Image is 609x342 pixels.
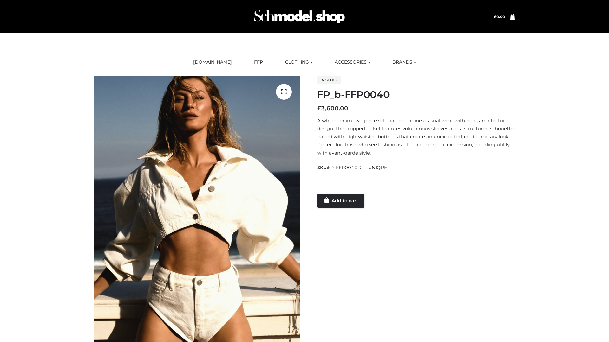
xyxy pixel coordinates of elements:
a: ACCESSORIES [330,55,375,69]
h1: FP_b-FFP0040 [317,89,515,100]
a: [DOMAIN_NAME] [188,55,237,69]
a: BRANDS [388,55,421,69]
span: £ [317,105,321,112]
a: Add to cart [317,194,364,208]
a: FFP [249,55,268,69]
bdi: 0.00 [494,14,505,19]
span: FP_FFP0040_2-_-UNIQUE [328,165,387,170]
a: CLOTHING [280,55,317,69]
a: £0.00 [494,14,505,19]
span: In stock [317,76,341,84]
bdi: 3,600.00 [317,105,348,112]
img: Schmodel Admin 964 [252,4,347,29]
span: £ [494,14,496,19]
p: A white denim two-piece set that reimagines casual wear with bold, architectural design. The crop... [317,117,515,157]
span: SKU: [317,164,388,171]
